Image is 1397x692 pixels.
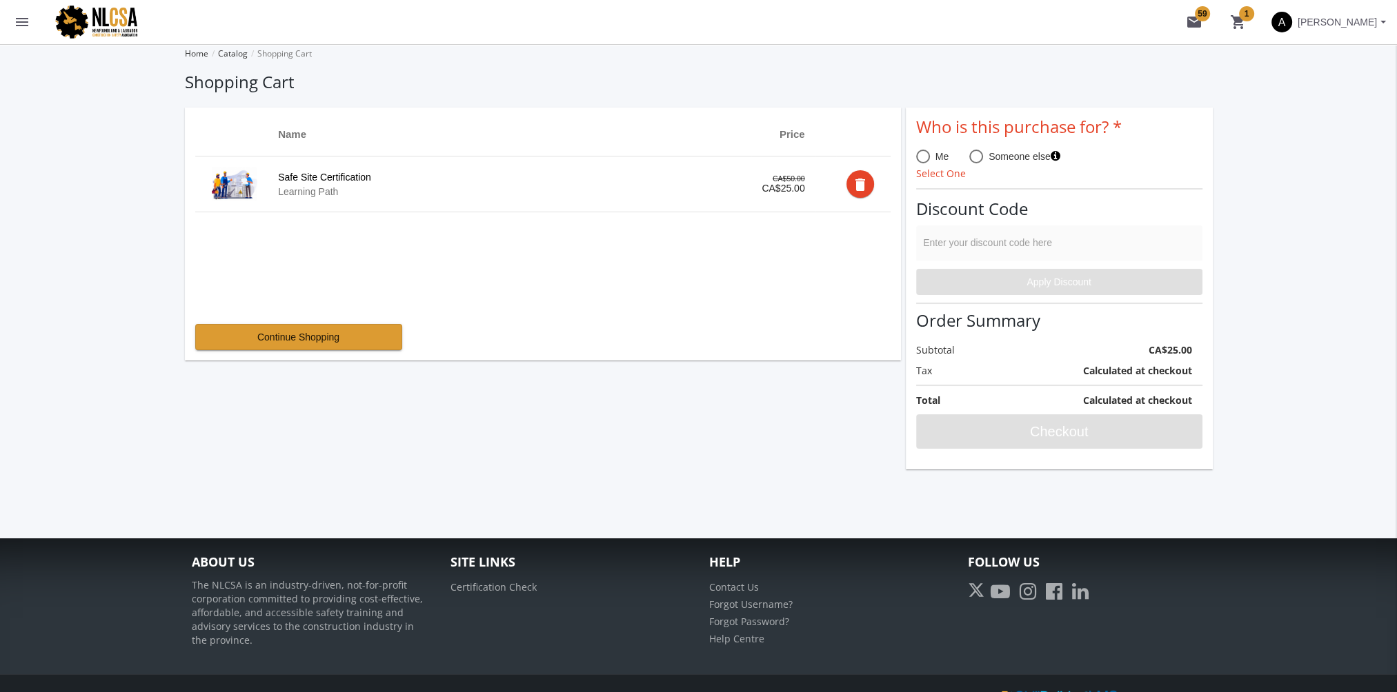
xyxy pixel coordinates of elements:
h4: About Us [192,556,430,569]
span: Me [930,150,949,163]
h3: Discount Code [916,200,1202,218]
a: Help Centre [709,632,764,645]
h1: Shopping Cart [185,70,1213,94]
span: Continue Shopping [257,325,339,349]
label: Subtotal [916,343,1036,357]
h3: Order Summary [916,312,1202,329]
a: Catalog [218,48,248,59]
span: Someone else [983,150,1060,163]
mat-icon: menu [14,14,30,30]
div: Learning Path [278,186,741,197]
span: [PERSON_NAME] [1298,10,1377,34]
a: Forgot Password? [709,615,789,628]
img: logo.png [44,3,168,41]
a: Contact Us [709,580,759,593]
th: Name [268,118,751,156]
span: Apply Discount [928,269,1191,294]
mat-icon: delete [852,176,869,193]
mat-icon: mail [1186,14,1202,30]
h4: Help [709,556,947,569]
span: CA$50.00 [762,174,804,183]
label: Who is this purchase for? [916,118,1122,136]
li: Shopping Cart [248,44,312,63]
strong: Calculated at checkout [1082,364,1191,377]
strong: Total [916,394,940,407]
strong: Calculated at checkout [1082,394,1191,407]
label: Tax [916,364,1011,378]
img: productPicture_a.png [212,167,258,201]
th: Price [751,118,815,156]
button: Apply Discount [916,269,1202,295]
span: Select One [916,167,966,180]
strong: CA$25.00 [1148,343,1191,356]
h4: Follow Us [968,556,1206,569]
span: CA$25.00 [762,183,804,194]
button: Continue Shopping [195,324,402,350]
a: Home [185,48,208,59]
span: A [1271,12,1292,32]
a: Forgot Username? [709,598,793,611]
a: Certification Check [450,580,537,593]
h4: Site Links [450,556,688,569]
mat-icon: shopping_cart [1230,14,1247,30]
button: Checkout [916,414,1202,449]
span: Checkout [928,419,1191,444]
a: Safe Site Certification [278,172,741,183]
p: The NLCSA is an industry-driven, not-for-profit corporation committed to providing cost-effective... [192,578,430,647]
